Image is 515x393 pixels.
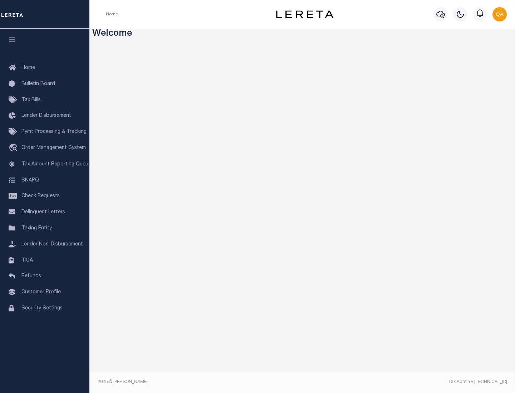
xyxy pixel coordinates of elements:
li: Home [106,11,118,18]
span: Order Management System [21,145,86,150]
span: Delinquent Letters [21,210,65,215]
span: Taxing Entity [21,226,52,231]
span: Pymt Processing & Tracking [21,129,87,134]
span: Bulletin Board [21,81,55,86]
i: travel_explore [9,144,20,153]
div: Tax Admin v.[TECHNICAL_ID] [308,379,507,385]
span: Security Settings [21,306,63,311]
span: SNAPQ [21,178,39,183]
span: Check Requests [21,194,60,199]
span: Home [21,65,35,70]
span: Lender Non-Disbursement [21,242,83,247]
span: Refunds [21,274,41,279]
h3: Welcome [92,29,512,40]
span: Tax Amount Reporting Queue [21,162,91,167]
span: Tax Bills [21,98,41,103]
div: 2025 © [PERSON_NAME]. [92,379,303,385]
img: logo-dark.svg [276,10,333,18]
img: svg+xml;base64,PHN2ZyB4bWxucz0iaHR0cDovL3d3dy53My5vcmcvMjAwMC9zdmciIHBvaW50ZXItZXZlbnRzPSJub25lIi... [492,7,507,21]
span: Customer Profile [21,290,61,295]
span: TIQA [21,258,33,263]
span: Lender Disbursement [21,113,71,118]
